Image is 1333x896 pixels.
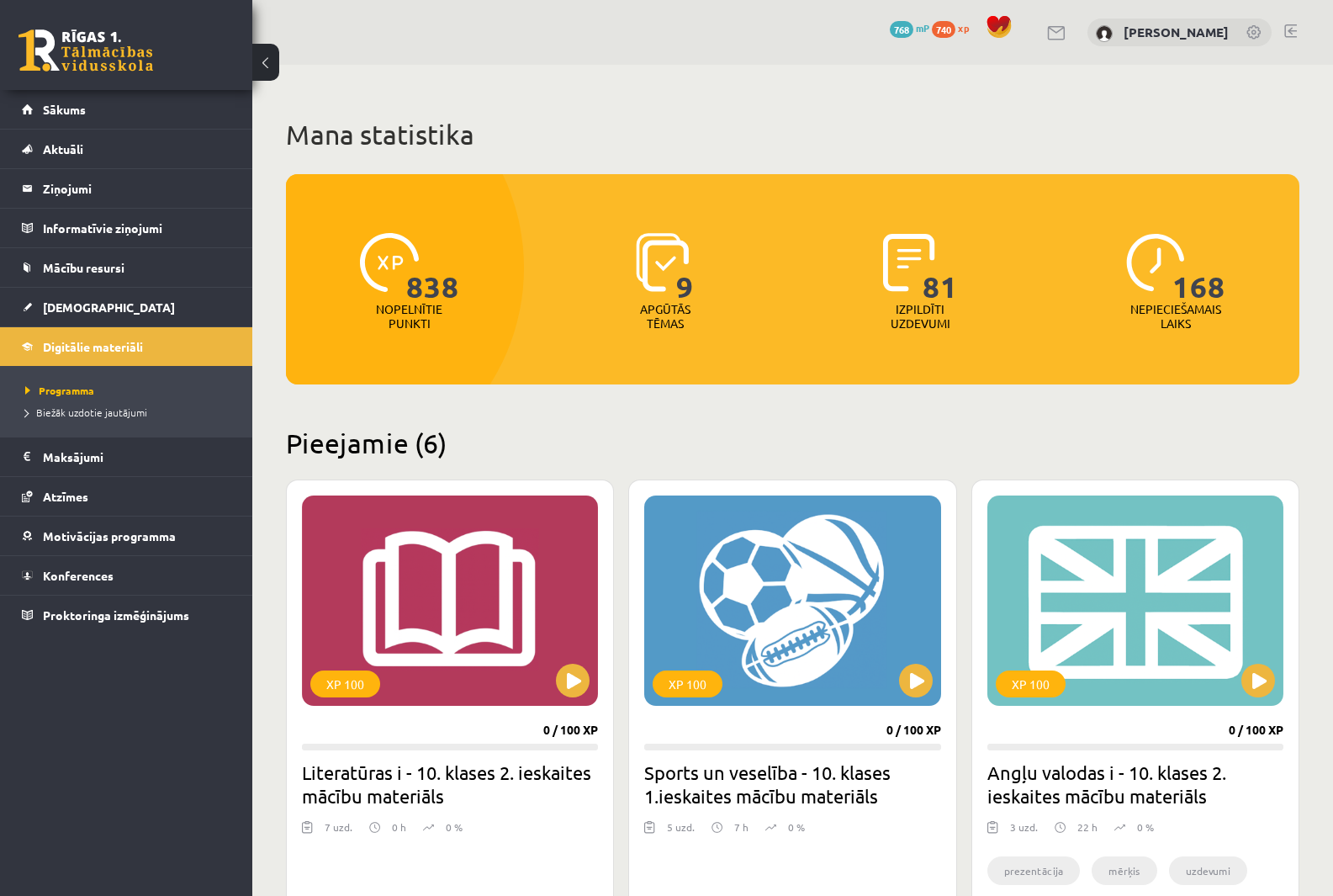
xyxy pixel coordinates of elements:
img: icon-xp-0682a9bc20223a9ccc6f5883a126b849a74cddfe5390d2b41b4391c66f2066e7.svg [360,233,419,292]
span: xp [958,21,969,34]
p: 0 h [392,819,406,835]
li: uzdevumi [1169,856,1247,885]
p: 22 h [1077,819,1098,835]
span: 838 [406,233,459,302]
a: Programma [25,383,235,398]
li: prezentācija [987,856,1080,885]
p: 0 % [446,819,463,835]
a: Motivācijas programma [22,517,231,555]
a: Rīgas 1. Tālmācības vidusskola [19,29,153,72]
span: 81 [923,233,958,302]
h2: Sports un veselība - 10. klases 1.ieskaites mācību materiāls [644,761,940,808]
a: Maksājumi [22,437,231,476]
span: Proktoringa izmēģinājums [43,607,189,623]
li: mērķis [1092,856,1157,885]
a: Aktuāli [22,130,231,168]
h2: Pieejamie (6) [286,427,1299,459]
span: [DEMOGRAPHIC_DATA] [43,300,175,315]
img: Deivids Gregors Zeile [1096,25,1113,42]
span: mP [916,21,929,34]
img: icon-learned-topics-4a711ccc23c960034f471b6e78daf4a3bad4a20eaf4de84257b87e66633f6470.svg [636,233,689,292]
p: 0 % [1137,819,1154,835]
span: 168 [1172,233,1225,302]
div: XP 100 [653,671,722,697]
legend: Informatīvie ziņojumi [43,209,231,247]
img: icon-clock-7be60019b62300814b6bd22b8e044499b485619524d84068768e800edab66f18.svg [1126,233,1185,292]
div: 7 uzd. [325,819,352,845]
div: XP 100 [996,671,1066,697]
img: icon-completed-tasks-ad58ae20a441b2904462921112bc710f1caf180af7a3daa7317a5a94f2d26646.svg [883,233,935,292]
p: 0 % [788,819,805,835]
a: Mācību resursi [22,248,231,287]
a: 768 mP [890,21,929,34]
div: 3 uzd. [1010,819,1038,845]
div: 5 uzd. [667,819,695,845]
span: Atzīmes [43,489,88,504]
span: Motivācijas programma [43,528,176,543]
a: 740 xp [932,21,977,34]
span: 9 [676,233,694,302]
h2: Angļu valodas i - 10. klases 2. ieskaites mācību materiāls [987,761,1283,808]
a: [DEMOGRAPHIC_DATA] [22,288,231,326]
a: Proktoringa izmēģinājums [22,596,231,634]
legend: Ziņojumi [43,169,231,208]
span: 768 [890,21,913,38]
span: Mācību resursi [43,260,124,275]
p: Nepieciešamais laiks [1130,302,1221,331]
span: Konferences [43,568,114,583]
a: [PERSON_NAME] [1124,24,1229,40]
p: 7 h [734,819,748,835]
h2: Literatūras i - 10. klases 2. ieskaites mācību materiāls [302,761,598,808]
h1: Mana statistika [286,118,1299,151]
a: Biežāk uzdotie jautājumi [25,405,235,420]
span: 740 [932,21,955,38]
span: Sākums [43,102,86,117]
div: XP 100 [310,671,380,697]
span: Digitālie materiāli [43,339,143,354]
a: Digitālie materiāli [22,327,231,366]
a: Sākums [22,90,231,129]
a: Informatīvie ziņojumi [22,209,231,247]
p: Nopelnītie punkti [376,302,442,331]
a: Ziņojumi [22,169,231,208]
a: Atzīmes [22,477,231,516]
legend: Maksājumi [43,437,231,476]
p: Izpildīti uzdevumi [887,302,953,331]
span: Aktuāli [43,141,83,156]
a: Konferences [22,556,231,595]
p: Apgūtās tēmas [632,302,698,331]
span: Programma [25,384,94,397]
span: Biežāk uzdotie jautājumi [25,406,147,419]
